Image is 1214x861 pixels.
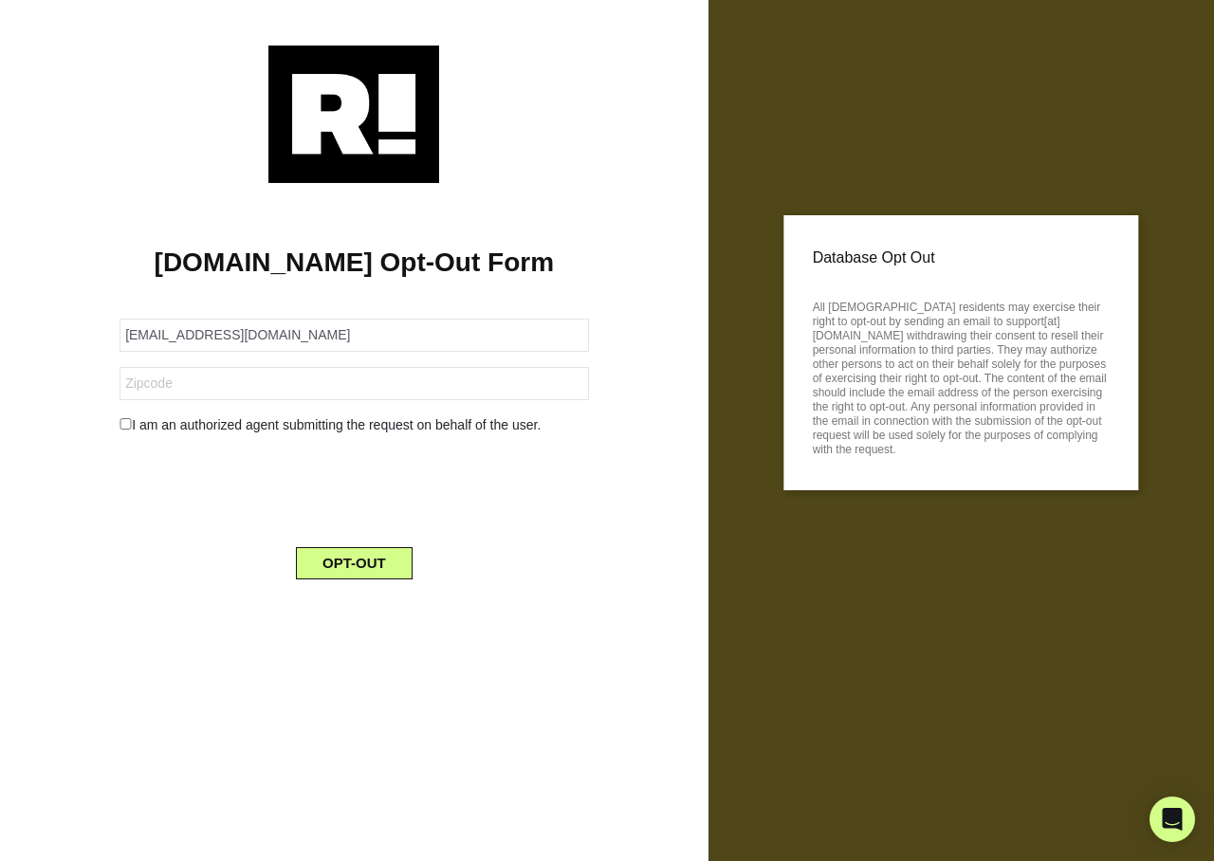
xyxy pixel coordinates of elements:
[268,46,439,183] img: Retention.com
[210,450,498,524] iframe: reCAPTCHA
[120,367,588,400] input: Zipcode
[813,295,1110,457] p: All [DEMOGRAPHIC_DATA] residents may exercise their right to opt-out by sending an email to suppo...
[813,244,1110,272] p: Database Opt Out
[120,319,588,352] input: Email Address
[105,415,602,435] div: I am an authorized agent submitting the request on behalf of the user.
[1150,797,1195,842] div: Open Intercom Messenger
[28,247,680,279] h1: [DOMAIN_NAME] Opt-Out Form
[296,547,413,579] button: OPT-OUT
